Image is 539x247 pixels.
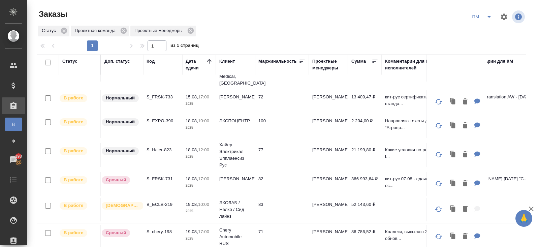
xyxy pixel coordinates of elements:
[37,9,67,20] span: Заказы
[459,203,471,216] button: Удалить
[309,172,348,196] td: [PERSON_NAME]
[255,198,309,221] td: 83
[385,176,459,189] p: кит-рус 07.08 - сдача первой части ос...
[8,121,19,128] span: В
[2,151,25,168] a: 193
[5,134,22,148] a: Ф
[147,118,179,124] p: S_EXPO-390
[219,199,252,220] p: ЭКОЛАБ / Налко / Сид лайнз
[219,58,235,65] div: Клиент
[106,177,126,183] p: Срочный
[459,95,471,109] button: Удалить
[186,235,213,242] p: 2025
[147,201,179,208] p: B_ECLB-219
[348,198,382,221] td: 52 143,60 ₽
[459,230,471,244] button: Удалить
[348,90,382,114] td: 13 409,47 ₽
[459,119,471,133] button: Удалить
[198,118,209,123] p: 10:00
[431,147,447,163] button: Обновить
[258,58,297,65] div: Маржинальность
[512,10,526,23] span: Посмотреть информацию
[101,201,140,210] div: Выставляется автоматически для первых 3 заказов нового контактного лица. Особое внимание
[147,147,179,153] p: S_Haier-823
[471,177,484,191] button: Для ПМ: кит-рус 07.08 - сдача первой части остальное по готовности Для КМ: Фрезениус Каби_перевод...
[518,211,530,225] span: 🙏
[447,230,459,244] button: Клонировать
[71,26,129,36] div: Проектная команда
[186,94,198,99] p: 15.08,
[147,228,179,235] p: S_chery-198
[134,27,185,34] p: Проектные менеджеры
[471,119,484,133] button: Для ПМ: Направляю тексты для каталога “Агропродмаш-2025” на несрочный перевод.
[431,94,447,110] button: Обновить
[59,94,97,103] div: Выставляет ПМ после принятия заказа от КМа
[42,27,58,34] p: Статус
[385,94,459,107] p: кит-рус сертификаты анализа на станда...
[186,58,206,71] div: Дата сдачи
[186,118,198,123] p: 18.08,
[130,26,196,36] div: Проектные менеджеры
[106,202,139,209] p: [DEMOGRAPHIC_DATA]
[106,148,135,154] p: Нормальный
[471,95,484,109] button: Для ПМ: кит-рус сертификаты анализа на стандартные образцы Для КМ: Солувит_translation AW - 08.08...
[170,41,199,51] span: из 1 страниц
[385,228,459,242] p: Коллеги, высылаю 3й документ по обнов...
[309,90,348,114] td: [PERSON_NAME]
[104,58,130,65] div: Доп. статус
[198,229,209,234] p: 17:00
[431,201,447,217] button: Обновить
[255,143,309,167] td: 77
[348,143,382,167] td: 21 199,80 ₽
[447,203,459,216] button: Клонировать
[219,118,252,124] p: ЭКСПОЦЕНТР
[101,228,140,238] div: Выставляется автоматически, если на указанный объем услуг необходимо больше времени в стандартном...
[59,147,97,156] div: Выставляет ПМ после принятия заказа от КМа
[186,100,213,107] p: 2025
[186,124,213,131] p: 2025
[255,114,309,138] td: 100
[106,229,126,236] p: Срочный
[348,172,382,196] td: 366 993,64 ₽
[101,176,140,185] div: Выставляется автоматически, если на указанный объем услуг необходимо больше времени в стандартном...
[459,148,471,162] button: Удалить
[186,229,198,234] p: 19.08,
[255,172,309,196] td: 82
[59,201,97,210] div: Выставляет ПМ после принятия заказа от КМа
[351,58,366,65] div: Сумма
[447,148,459,162] button: Клонировать
[309,198,348,221] td: [PERSON_NAME]
[101,118,140,127] div: Статус по умолчанию для стандартных заказов
[496,9,512,25] span: Настроить таблицу
[147,58,155,65] div: Код
[447,177,459,191] button: Клонировать
[385,118,459,131] p: Направляю тексты для каталога “Агропр...
[309,114,348,138] td: [PERSON_NAME]
[101,94,140,103] div: Статус по умолчанию для стандартных заказов
[431,228,447,245] button: Обновить
[198,147,209,152] p: 12:00
[312,58,345,71] div: Проектные менеджеры
[385,58,459,71] div: Комментарии для ПМ/исполнителей
[64,229,83,236] p: В работе
[64,95,83,101] p: В работе
[147,176,179,182] p: S_FRSK-731
[186,153,213,160] p: 2025
[101,147,140,156] div: Статус по умолчанию для стандартных заказов
[459,177,471,191] button: Удалить
[64,119,83,125] p: В работе
[147,94,179,100] p: S_FRSK-733
[515,210,532,227] button: 🙏
[64,177,83,183] p: В работе
[198,202,209,207] p: 10:00
[431,176,447,192] button: Обновить
[106,95,135,101] p: Нормальный
[38,26,69,36] div: Статус
[447,95,459,109] button: Клонировать
[219,142,252,168] p: Хайер Электрикал Эпплаенсиз Рус
[106,119,135,125] p: Нормальный
[62,58,77,65] div: Статус
[469,11,496,22] div: split button
[385,147,459,160] p: Какие условия по работе: - Rating l...
[64,202,83,209] p: В работе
